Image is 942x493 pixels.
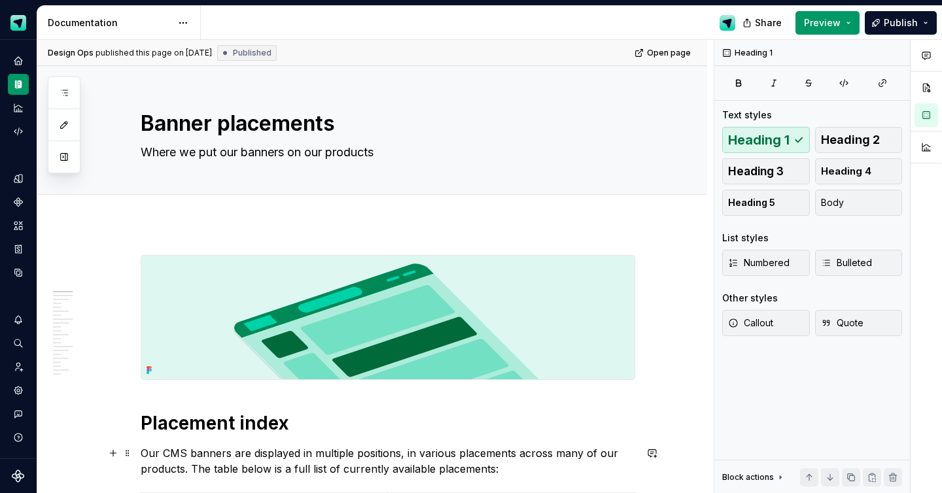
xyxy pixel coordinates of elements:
[8,356,29,377] a: Invite team
[141,256,635,379] img: c685528d-1780-4086-90ce-affd5ec66b4c.svg
[8,97,29,118] a: Analytics
[138,108,633,139] textarea: Banner placements
[8,239,29,260] a: Storybook stories
[48,48,94,58] span: Design Ops
[815,190,903,216] button: Body
[821,165,871,178] span: Heading 4
[815,158,903,184] button: Heading 4
[720,15,735,31] img: Design Ops
[8,403,29,424] button: Contact support
[795,11,860,35] button: Preview
[815,310,903,336] button: Quote
[804,16,841,29] span: Preview
[631,44,697,62] a: Open page
[728,196,775,209] span: Heading 5
[8,333,29,354] button: Search ⌘K
[722,468,786,486] div: Block actions
[8,215,29,236] a: Assets
[141,411,635,435] h1: Placement index
[722,292,778,305] div: Other styles
[138,142,633,163] textarea: Where we put our banners on our products
[865,11,937,35] button: Publish
[722,472,774,483] div: Block actions
[728,165,784,178] span: Heading 3
[884,16,918,29] span: Publish
[8,262,29,283] a: Data sources
[722,231,769,245] div: List styles
[141,445,635,477] p: Our CMS banners are displayed in multiple positions, in various placements across many of our pro...
[722,190,810,216] button: Heading 5
[8,121,29,142] a: Code automation
[233,48,271,58] span: Published
[48,16,171,29] div: Documentation
[8,380,29,401] a: Settings
[821,316,863,330] span: Quote
[8,50,29,71] a: Home
[821,133,880,146] span: Heading 2
[96,48,212,58] div: published this page on [DATE]
[815,127,903,153] button: Heading 2
[10,15,26,31] img: e611c74b-76fc-4ef0-bafa-dc494cd4cb8a.png
[722,250,810,276] button: Numbered
[8,74,29,95] a: Documentation
[8,309,29,330] button: Notifications
[815,250,903,276] button: Bulleted
[647,48,691,58] span: Open page
[722,109,772,122] div: Text styles
[722,158,810,184] button: Heading 3
[736,11,790,35] button: Share
[8,192,29,212] a: Components
[755,16,782,29] span: Share
[821,196,844,209] span: Body
[821,256,872,269] span: Bulleted
[8,168,29,189] a: Design tokens
[728,316,773,330] span: Callout
[728,256,790,269] span: Numbered
[722,310,810,336] button: Callout
[12,469,25,483] svg: Supernova Logo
